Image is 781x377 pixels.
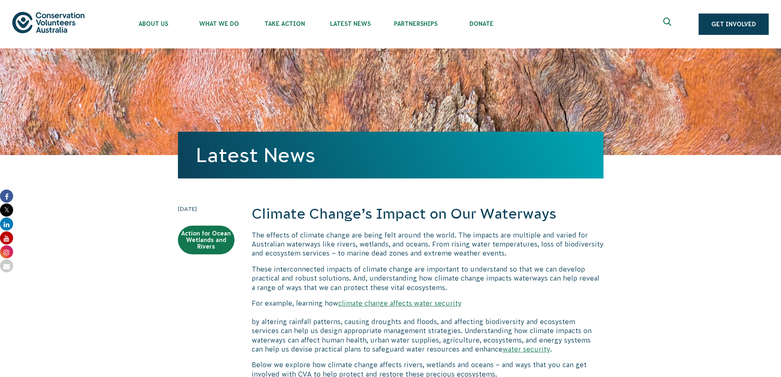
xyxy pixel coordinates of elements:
a: climate change affects water security [338,299,462,307]
img: logo.svg [12,12,84,33]
a: water security [503,345,550,353]
span: What We Do [186,21,252,27]
h2: Climate Change’s Impact on Our Waterways [252,204,603,224]
time: [DATE] [178,204,235,213]
a: Latest News [196,144,315,166]
p: The effects of climate change are being felt around the world. The impacts are multiple and varie... [252,231,603,258]
span: Latest News [317,21,383,27]
p: For example, learning how by altering rainfall patterns, causing droughts and floods, and affecti... [252,299,603,354]
span: About Us [121,21,186,27]
span: Partnerships [383,21,449,27]
a: Get Involved [699,14,769,35]
span: Donate [449,21,514,27]
button: Expand search box Close search box [658,14,678,34]
a: Action for Ocean Wetlands and Rivers [178,226,235,254]
span: Expand search box [663,18,674,31]
p: These interconnected impacts of climate change are important to understand so that we can develop... [252,265,603,292]
span: Take Action [252,21,317,27]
